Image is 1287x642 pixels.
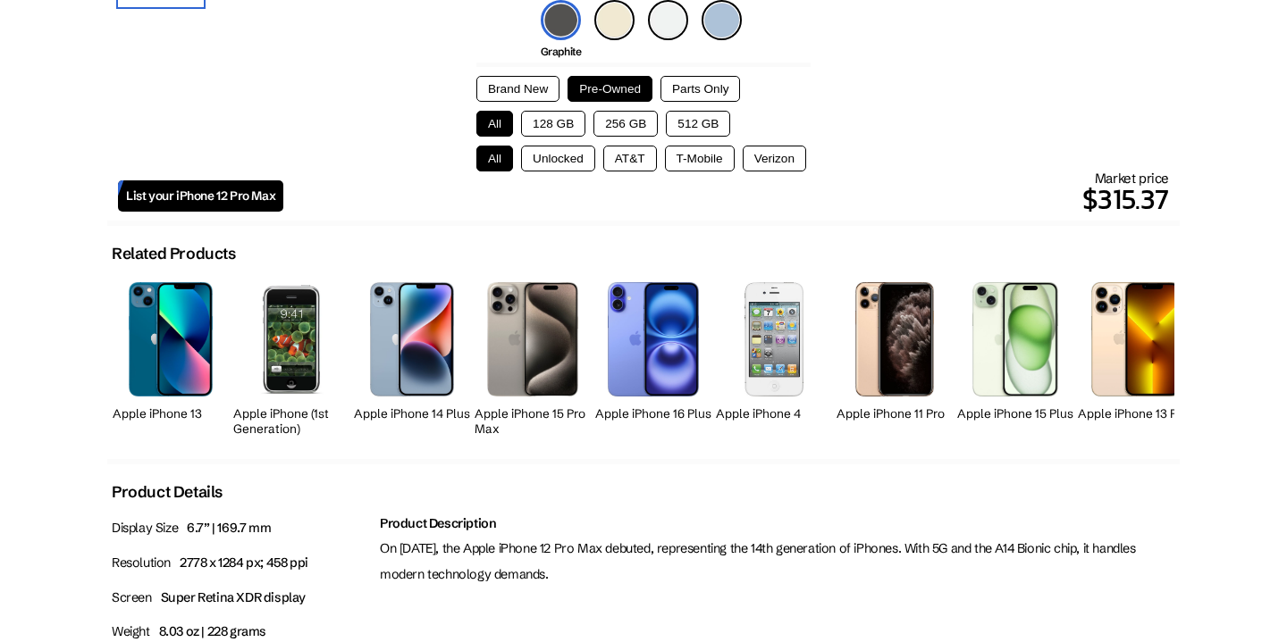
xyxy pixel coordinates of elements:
span: 8.03 oz | 228 grams [159,623,266,639]
button: All [476,146,513,171]
img: iPhone 4s [744,282,803,396]
h2: Apple iPhone 15 Pro Max [475,406,591,437]
a: iPhone 16 Plus Apple iPhone 16 Plus [595,272,711,441]
a: iPhone 13 Apple iPhone 13 [113,272,229,441]
h2: Apple iPhone 14 Plus [354,406,470,421]
p: On [DATE], the Apple iPhone 12 Pro Max debuted, representing the 14th generation of iPhones. With... [380,536,1175,588]
div: Market price [283,170,1169,221]
span: Super Retina XDR display [161,589,306,605]
h2: Product Description [380,515,1175,531]
p: Resolution [112,550,371,576]
h2: Apple iPhone 13 [113,406,229,421]
a: iPhone 15 Plus Apple iPhone 15 Plus [957,272,1073,441]
span: Graphite [541,45,582,58]
h2: Apple iPhone 15 Plus [957,406,1073,421]
h2: Apple iPhone (1st Generation) [233,406,349,437]
h2: Apple iPhone 13 Pro [1078,406,1194,421]
p: Screen [112,585,371,611]
button: Verizon [743,146,806,171]
button: T-Mobile [665,146,735,171]
button: 512 GB [666,111,730,137]
p: $315.37 [283,178,1169,221]
img: iPhone 13 Pro [1091,282,1181,396]
h2: Apple iPhone 11 Pro [837,406,953,421]
button: Pre-Owned [568,76,652,102]
img: iPhone 13 [129,282,213,396]
a: iPhone 15 Pro Max Apple iPhone 15 Pro Max [475,272,591,441]
button: 256 GB [593,111,658,137]
img: iPhone 15 Plus [972,282,1057,396]
button: Brand New [476,76,559,102]
a: iPhone 13 Pro Apple iPhone 13 Pro [1078,272,1194,441]
button: AT&T [603,146,657,171]
img: iPhone 11 Pro [855,282,935,396]
h2: Related Products [112,244,236,263]
h2: Apple iPhone 4 [716,406,832,421]
img: iPhone (1st Generation) [257,282,326,396]
img: iPhone 14 Plus [370,282,453,396]
a: iPhone (1st Generation) Apple iPhone (1st Generation) [233,272,349,441]
button: Parts Only [660,76,740,102]
img: iPhone 16 Plus [608,282,700,396]
button: Unlocked [521,146,595,171]
a: iPhone 11 Pro Apple iPhone 11 Pro [837,272,953,441]
img: iPhone 15 Pro Max [487,282,579,396]
p: Display Size [112,515,371,541]
a: iPhone 14 Plus Apple iPhone 14 Plus [354,272,470,441]
h2: Apple iPhone 16 Plus [595,406,711,421]
span: 2778 x 1284 px; 458 ppi [180,554,308,571]
span: 6.7” | 169.7 mm [187,520,271,536]
a: List your iPhone 12 Pro Max [118,180,283,212]
span: List your iPhone 12 Pro Max [126,188,275,204]
h2: Product Details [112,482,223,502]
button: 128 GB [521,111,585,137]
button: All [476,111,513,137]
a: iPhone 4s Apple iPhone 4 [716,272,832,441]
